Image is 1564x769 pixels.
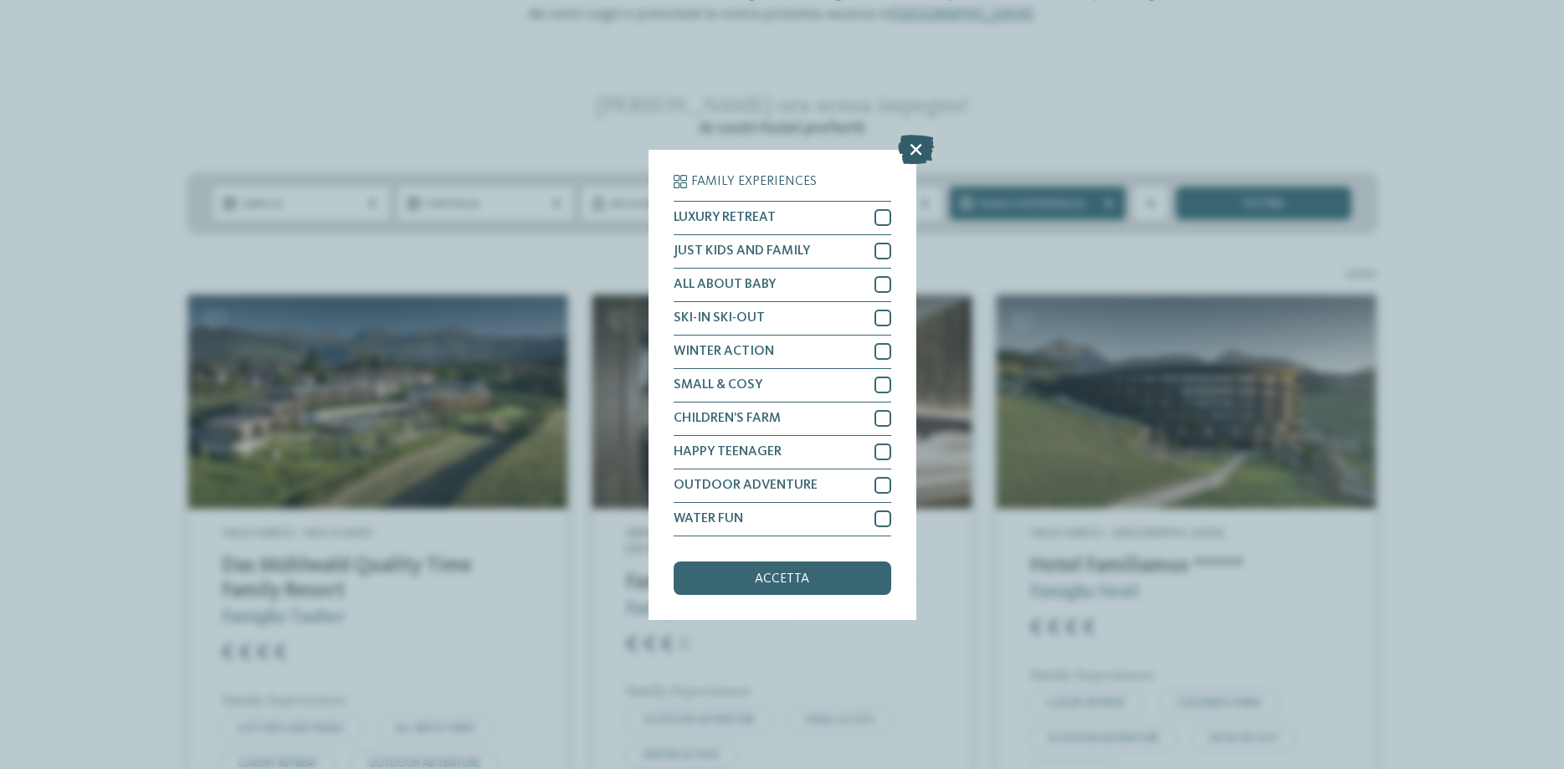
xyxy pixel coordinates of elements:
[691,175,817,188] span: Family Experiences
[674,345,774,358] span: WINTER ACTION
[674,211,776,224] span: LUXURY RETREAT
[755,572,809,586] span: accetta
[674,311,765,325] span: SKI-IN SKI-OUT
[674,378,762,392] span: SMALL & COSY
[674,445,782,459] span: HAPPY TEENAGER
[674,244,810,258] span: JUST KIDS AND FAMILY
[674,479,818,492] span: OUTDOOR ADVENTURE
[674,278,776,291] span: ALL ABOUT BABY
[674,412,781,425] span: CHILDREN’S FARM
[674,512,743,525] span: WATER FUN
